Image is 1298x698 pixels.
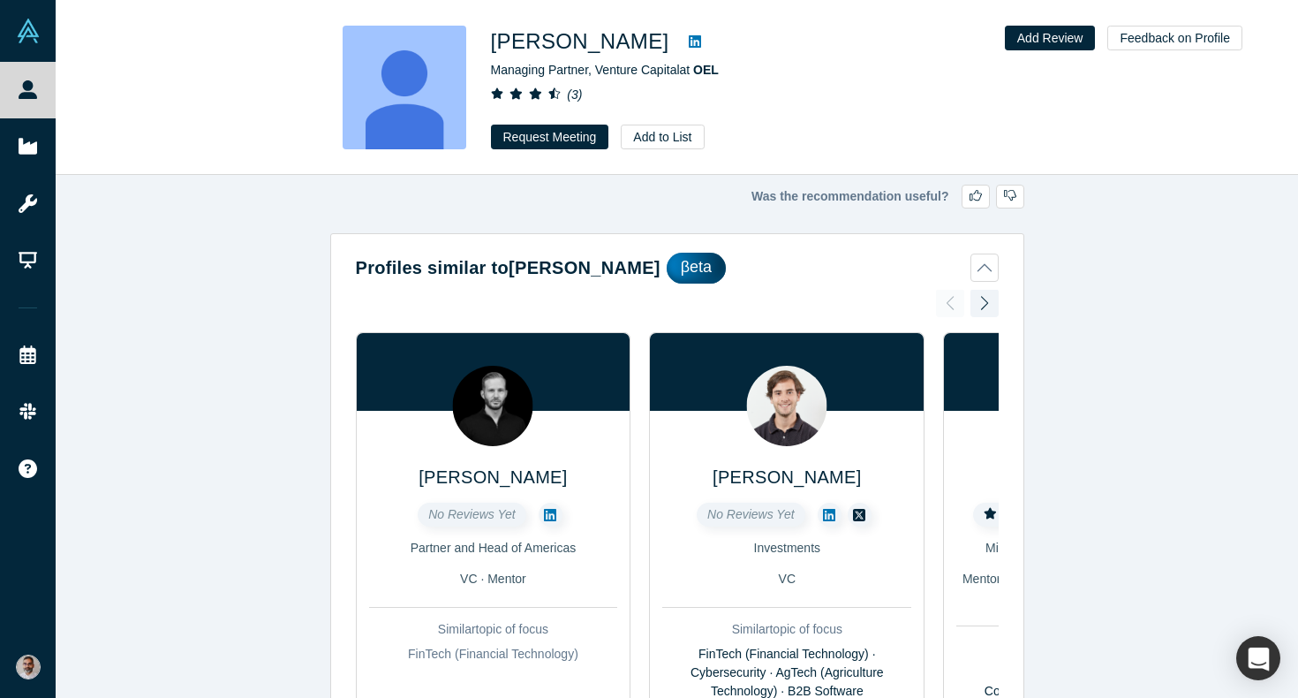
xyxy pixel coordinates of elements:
[491,26,669,57] h1: [PERSON_NAME]
[453,366,533,446] img: Julian Roeoes's Profile Image
[956,570,1205,607] div: Mentor · Angel · Service Provider · Channel Partner · VC
[491,63,719,77] span: Managing Partner, Venture Capital at
[567,87,582,102] i: ( 3 )
[16,19,41,43] img: Alchemist Vault Logo
[662,570,911,588] div: VC
[956,639,1205,657] div: Similar topic of focus
[667,253,726,284] div: βeta
[754,541,820,555] span: Investments
[662,620,911,639] div: Similar topic of focus
[343,26,466,149] img: Will Oberndorf's Profile Image
[747,366,827,446] img: Pedro Mesquita's Profile Image
[491,125,609,149] button: Request Meeting
[356,253,999,284] button: Profiles similar to[PERSON_NAME]βeta
[16,655,41,679] img: Gotam Bhardwaj's Account
[356,254,660,281] h2: Profiles similar to [PERSON_NAME]
[408,647,578,661] span: FinTech (Financial Technology)
[411,541,577,555] span: Partner and Head of Americas
[1005,26,1096,50] button: Add Review
[369,570,618,588] div: VC · Mentor
[693,63,719,77] a: OEL
[369,620,618,639] div: Similar topic of focus
[330,185,1024,209] div: Was the recommendation useful?
[1107,26,1242,50] button: Feedback on Profile
[621,125,704,149] button: Add to List
[713,467,861,487] a: [PERSON_NAME]
[428,507,516,521] span: No Reviews Yet
[419,467,567,487] a: [PERSON_NAME]
[707,507,795,521] span: No Reviews Yet
[985,541,1176,555] span: Mission Peak Ventures / instantsys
